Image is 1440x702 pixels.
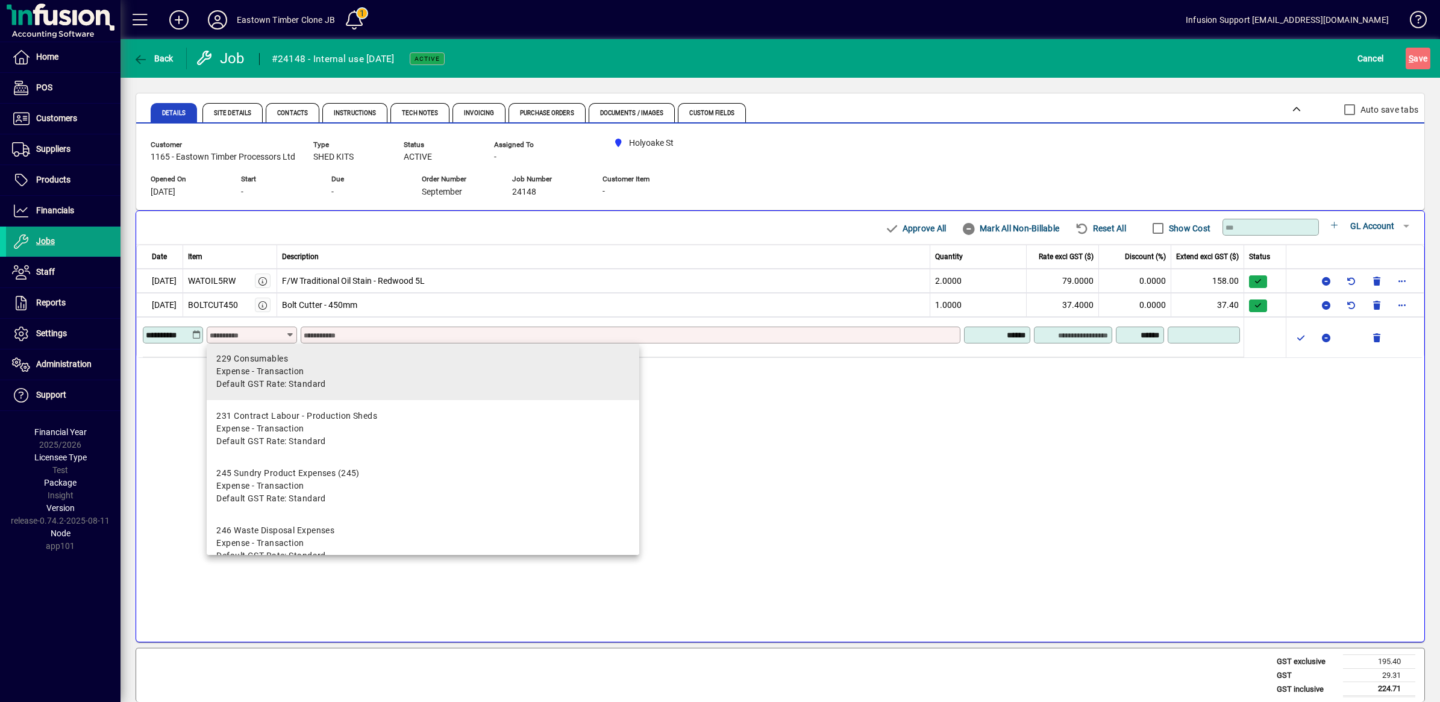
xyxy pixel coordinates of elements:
[313,141,386,149] span: Type
[1406,48,1430,69] button: Save
[241,175,313,183] span: Start
[1409,49,1427,68] span: ave
[34,427,87,437] span: Financial Year
[152,251,167,262] span: Date
[1249,251,1270,262] span: Status
[188,251,202,262] span: Item
[272,49,395,69] div: #24148 - Internal use [DATE]
[36,175,70,184] span: Products
[216,378,325,390] span: Default GST Rate: Standard
[1392,295,1412,315] button: More options
[6,165,121,195] a: Products
[609,136,687,151] span: Holyoake St
[404,141,476,149] span: Status
[216,537,304,550] span: Expense - Transaction
[6,73,121,103] a: POS
[34,453,87,462] span: Licensee Type
[6,42,121,72] a: Home
[216,467,359,480] div: 245 Sundry Product Expenses (245)
[196,49,247,68] div: Job
[198,9,237,31] button: Profile
[136,269,183,293] td: [DATE]
[1343,655,1415,669] td: 195.40
[6,104,121,134] a: Customers
[51,528,70,538] span: Node
[930,293,1027,317] td: 1.0000
[415,55,440,63] span: Active
[935,251,963,262] span: Quantity
[36,328,67,338] span: Settings
[36,52,58,61] span: Home
[404,152,432,162] span: ACTIVE
[689,110,734,116] span: Custom Fields
[512,175,584,183] span: Job Number
[6,134,121,165] a: Suppliers
[216,410,377,422] div: 231 Contract Labour - Production Sheds
[216,550,325,562] span: Default GST Rate: Standard
[629,137,674,149] span: Holyoake St
[188,275,236,287] div: WATOIL5RW
[1099,293,1171,317] td: 0.0000
[313,152,354,162] span: SHED KITS
[216,435,325,448] span: Default GST Rate: Standard
[277,110,308,116] span: Contacts
[241,187,243,197] span: -
[210,343,287,356] mat-error: Required
[494,152,496,162] span: -
[151,141,295,149] span: Customer
[188,299,238,312] div: BOLTCUT450
[1354,48,1387,69] button: Cancel
[1070,218,1131,239] button: Reset All
[130,48,177,69] button: Back
[1075,219,1126,238] span: Reset All
[6,288,121,318] a: Reports
[1186,10,1389,30] div: Infusion Support [EMAIL_ADDRESS][DOMAIN_NAME]
[1358,104,1419,116] label: Auto save tabs
[957,218,1064,239] button: Mark All Non-Billable
[214,110,251,116] span: Site Details
[603,187,605,196] span: -
[331,187,334,197] span: -
[36,205,74,215] span: Financials
[216,365,304,378] span: Expense - Transaction
[6,380,121,410] a: Support
[494,141,566,149] span: Assigned To
[207,343,639,400] mat-option: 229 Consumables
[1171,293,1244,317] td: 37.40
[36,359,92,369] span: Administration
[600,110,664,116] span: Documents / Images
[36,298,66,307] span: Reports
[6,196,121,226] a: Financials
[36,267,55,277] span: Staff
[331,175,404,183] span: Due
[422,187,462,197] span: September
[1392,271,1412,290] button: More options
[36,144,70,154] span: Suppliers
[1099,269,1171,293] td: 0.0000
[133,54,174,63] span: Back
[6,257,121,287] a: Staff
[1166,222,1210,234] label: Show Cost
[44,478,77,487] span: Package
[162,110,186,116] span: Details
[136,293,183,317] td: [DATE]
[1271,682,1343,697] td: GST inclusive
[1401,2,1425,42] a: Knowledge Base
[216,524,334,537] div: 246 Waste Disposal Expenses
[603,175,675,183] span: Customer Item
[6,319,121,349] a: Settings
[151,175,223,183] span: Opened On
[237,10,335,30] div: Eastown Timber Clone JB
[277,293,931,317] td: Bolt Cutter - 450mm
[884,219,946,238] span: Approve All
[334,110,376,116] span: Instructions
[1176,251,1239,262] span: Extend excl GST ($)
[520,110,574,116] span: Purchase Orders
[207,457,639,515] mat-option: 245 Sundry Product Expenses (245)
[36,236,55,246] span: Jobs
[1343,682,1415,697] td: 224.71
[282,251,319,262] span: Description
[464,110,494,116] span: Invoicing
[207,400,639,457] mat-option: 231 Contract Labour - Production Sheds
[207,515,639,572] mat-option: 246 Waste Disposal Expenses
